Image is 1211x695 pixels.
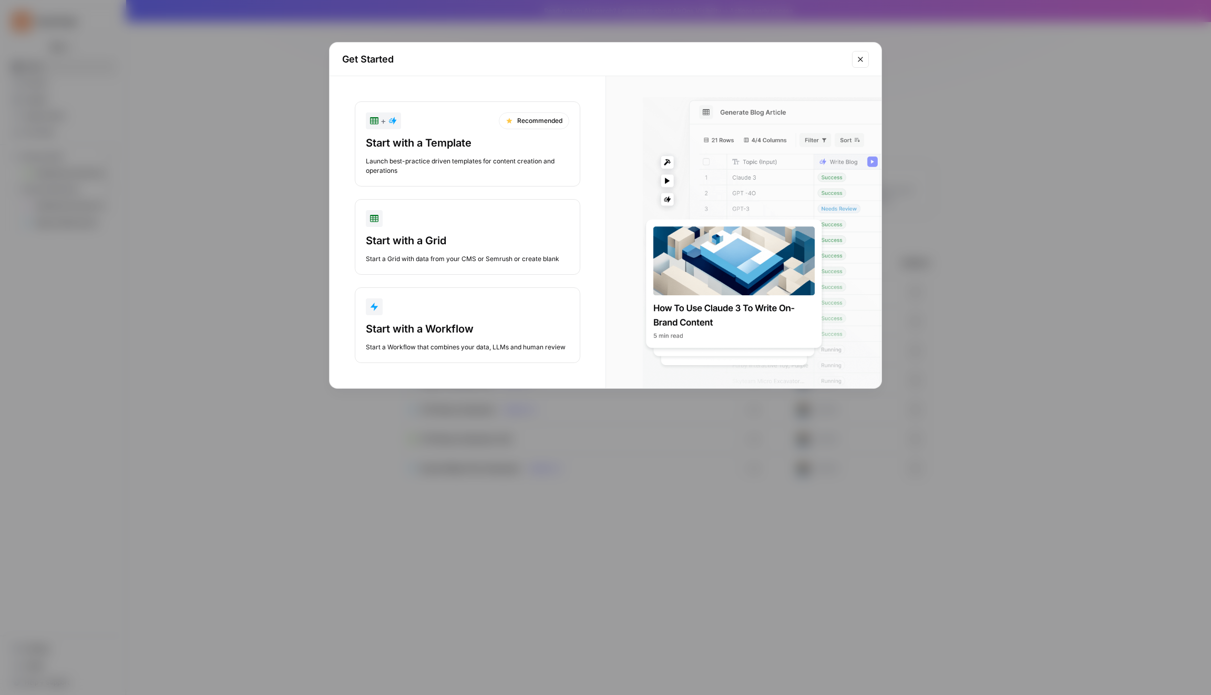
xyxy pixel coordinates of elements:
div: Start a Workflow that combines your data, LLMs and human review [366,343,569,352]
button: Start with a WorkflowStart a Workflow that combines your data, LLMs and human review [355,287,580,363]
div: + [370,115,397,127]
button: Start with a GridStart a Grid with data from your CMS or Semrush or create blank [355,199,580,275]
div: Start with a Template [366,136,569,150]
h2: Get Started [342,52,846,67]
button: Close modal [852,51,869,68]
button: +RecommendedStart with a TemplateLaunch best-practice driven templates for content creation and o... [355,101,580,186]
div: Recommended [499,112,569,129]
div: Launch best-practice driven templates for content creation and operations [366,157,569,175]
div: Start with a Grid [366,233,569,248]
div: Start a Grid with data from your CMS or Semrush or create blank [366,254,569,264]
div: Start with a Workflow [366,321,569,336]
